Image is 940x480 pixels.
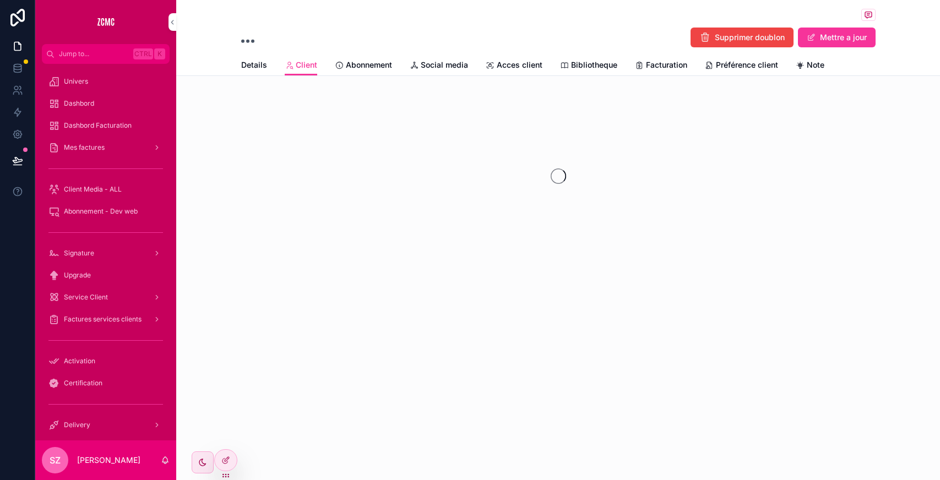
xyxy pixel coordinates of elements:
[646,59,687,70] span: Facturation
[64,293,108,302] span: Service Client
[64,357,95,366] span: Activation
[42,309,170,329] a: Factures services clients
[296,59,317,70] span: Client
[715,32,785,43] span: Supprimer doublon
[133,48,153,59] span: Ctrl
[497,59,542,70] span: Acces client
[64,143,105,152] span: Mes factures
[42,415,170,435] a: Delivery
[35,64,176,440] div: scrollable content
[155,50,164,58] span: K
[42,179,170,199] a: Client Media - ALL
[64,271,91,280] span: Upgrade
[241,55,267,77] a: Details
[64,379,102,388] span: Certification
[796,55,824,77] a: Note
[42,201,170,221] a: Abonnement - Dev web
[346,59,392,70] span: Abonnement
[807,59,824,70] span: Note
[42,287,170,307] a: Service Client
[571,59,617,70] span: Bibliotheque
[335,55,392,77] a: Abonnement
[285,55,317,76] a: Client
[42,116,170,135] a: Dashbord Facturation
[635,55,687,77] a: Facturation
[716,59,778,70] span: Préférence client
[42,373,170,393] a: Certification
[705,55,778,77] a: Préférence client
[97,13,115,31] img: App logo
[64,207,138,216] span: Abonnement - Dev web
[42,72,170,91] a: Univers
[560,55,617,77] a: Bibliotheque
[42,94,170,113] a: Dashbord
[64,315,142,324] span: Factures services clients
[241,59,267,70] span: Details
[42,44,170,64] button: Jump to...CtrlK
[64,421,90,429] span: Delivery
[64,249,94,258] span: Signature
[486,55,542,77] a: Acces client
[59,50,129,58] span: Jump to...
[42,265,170,285] a: Upgrade
[798,28,876,47] button: Mettre a jour
[691,28,794,47] button: Supprimer doublon
[421,59,468,70] span: Social media
[50,454,61,467] span: SZ
[42,138,170,157] a: Mes factures
[410,55,468,77] a: Social media
[42,243,170,263] a: Signature
[64,121,132,130] span: Dashbord Facturation
[64,77,88,86] span: Univers
[64,99,94,108] span: Dashbord
[42,351,170,371] a: Activation
[64,185,122,194] span: Client Media - ALL
[77,455,140,466] p: [PERSON_NAME]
